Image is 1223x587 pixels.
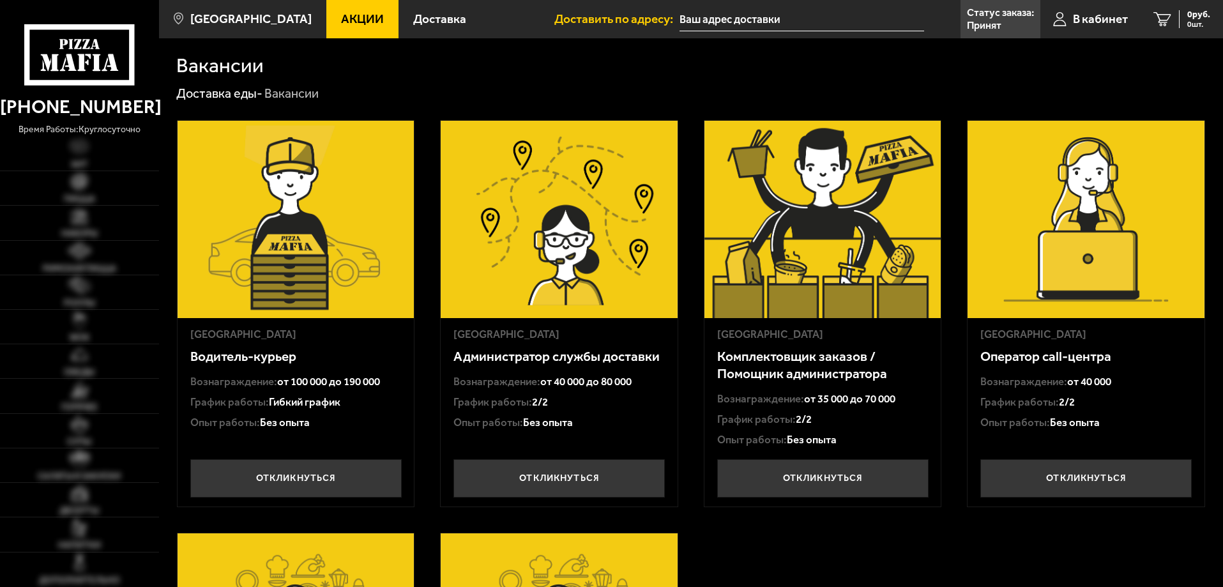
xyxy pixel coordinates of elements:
div: [GEOGRAPHIC_DATA] [190,327,402,341]
button: Откликнуться [980,459,1192,498]
span: 2/2 [1059,395,1075,408]
div: Опыт работы: [717,432,929,446]
div: Вознаграждение: [717,392,929,406]
button: Откликнуться [190,459,402,498]
span: Пицца [64,195,95,204]
div: График работы: [190,395,402,409]
span: Без опыта [1050,416,1100,429]
a: [GEOGRAPHIC_DATA]Оператор call-центраВознаграждение:от 40 000График работы:2/2Опыт работы:Без опы... [967,120,1205,507]
span: Наборы [61,229,98,238]
h3: Администратор службы доставки [453,347,665,365]
span: Без опыта [260,416,310,429]
span: 0 руб. [1187,10,1210,19]
a: [GEOGRAPHIC_DATA]Водитель-курьерВознаграждение:от 100 000 до 190 000График работы:Гибкий графикОп... [177,120,415,507]
span: Без опыта [523,416,573,429]
span: Доставка [413,13,466,25]
p: Статус заказа: [967,8,1034,18]
span: [GEOGRAPHIC_DATA] [190,13,312,25]
span: от 100 000 до 190 000 [277,375,380,388]
div: [GEOGRAPHIC_DATA] [453,327,665,341]
div: Вознаграждение: [190,374,402,388]
span: Обеды [64,368,95,377]
div: [GEOGRAPHIC_DATA] [980,327,1192,341]
div: Опыт работы: [980,415,1192,429]
span: от 40 000 [1067,375,1111,388]
span: Доставить по адресу: [554,13,680,25]
div: Опыт работы: [190,415,402,429]
span: Бухарестская улица, 118к5 [680,8,924,31]
p: Принят [967,20,1001,31]
span: от 35 000 до 70 000 [804,392,895,405]
span: В кабинет [1073,13,1128,25]
span: WOK [70,333,89,342]
span: Горячее [61,403,98,412]
div: Вознаграждение: [980,374,1192,388]
input: Ваш адрес доставки [680,8,924,31]
div: [GEOGRAPHIC_DATA] [717,327,929,341]
div: Вознаграждение: [453,374,665,388]
span: Дополнительно [39,576,120,585]
div: График работы: [453,395,665,409]
a: [GEOGRAPHIC_DATA]Администратор службы доставкиВознаграждение:от 40 000 до 80 000График работы:2/2... [440,120,678,507]
div: Вакансии [264,86,319,102]
span: Римская пицца [43,264,116,273]
h3: Водитель-курьер [190,347,402,365]
span: Без опыта [787,433,837,446]
span: Гибкий график [269,395,340,408]
a: [GEOGRAPHIC_DATA]Комплектовщик заказов / Помощник администратораВознаграждение:от 35 000 до 70 00... [704,120,942,507]
span: 0 шт. [1187,20,1210,28]
span: от 40 000 до 80 000 [540,375,632,388]
span: Десерты [59,507,99,515]
span: Салаты и закуски [38,472,121,481]
a: Доставка еды- [176,86,262,101]
button: Откликнуться [453,459,665,498]
span: Роллы [64,299,95,308]
span: Хит [71,160,88,169]
span: 2/2 [796,413,812,425]
h1: Вакансии [176,56,264,76]
div: График работы: [717,412,929,426]
span: Супы [67,438,91,446]
h3: Комплектовщик заказов / Помощник администратора [717,347,929,382]
h3: Оператор call-центра [980,347,1192,365]
div: График работы: [980,395,1192,409]
button: Откликнуться [717,459,929,498]
div: Опыт работы: [453,415,665,429]
span: Напитки [58,541,101,550]
span: Акции [341,13,384,25]
span: 2/2 [532,395,548,408]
